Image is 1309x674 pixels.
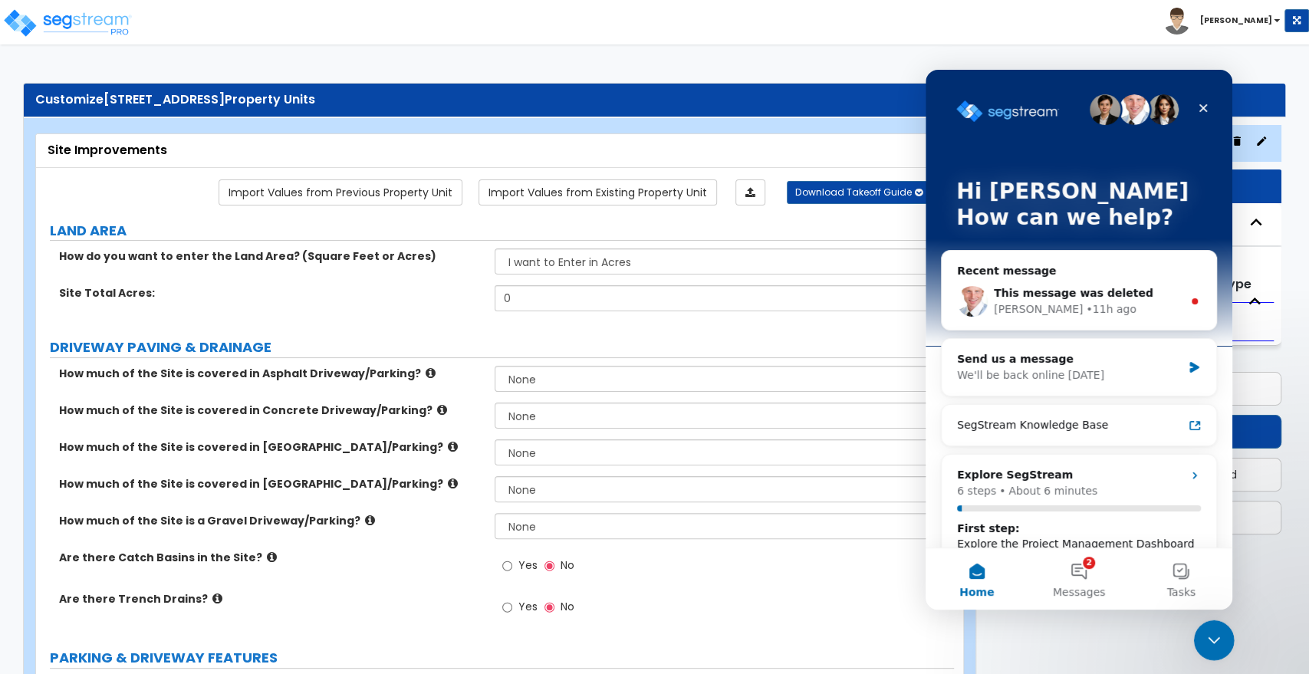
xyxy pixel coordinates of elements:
[50,337,954,357] label: DRIVEWAY PAVING & DRAINAGE
[59,476,483,492] label: How much of the Site is covered in [GEOGRAPHIC_DATA]/Parking?
[518,557,537,573] span: Yes
[212,593,222,604] i: click for more info!
[50,221,954,241] label: LAND AREA
[502,599,512,616] input: Yes
[448,478,458,489] i: click for more info!
[735,179,765,205] a: Import the dynamic attributes value through Excel sheet
[1194,620,1235,661] iframe: Intercom live chat
[1163,8,1190,35] img: avatar.png
[219,179,462,205] a: Import the dynamic attribute values from previous properties.
[544,557,554,574] input: No
[267,551,277,563] i: click for more info!
[544,599,554,616] input: No
[502,557,512,574] input: Yes
[59,513,483,528] label: How much of the Site is a Gravel Driveway/Parking?
[59,366,483,381] label: How much of the Site is covered in Asphalt Driveway/Parking?
[479,179,717,205] a: Import the dynamic attribute values from existing properties.
[426,367,436,379] i: click for more info!
[437,404,447,416] i: click for more info!
[560,557,574,573] span: No
[787,181,930,204] button: Download Takeoff Guide
[35,91,964,109] div: Customize Property Units
[365,515,375,526] i: click for more info!
[560,599,574,614] span: No
[1200,15,1272,26] b: [PERSON_NAME]
[59,403,483,418] label: How much of the Site is covered in Concrete Driveway/Parking?
[50,648,954,668] label: PARKING & DRIVEWAY FEATURES
[48,142,952,159] div: Site Improvements
[59,591,483,607] label: Are there Trench Drains?
[2,8,133,38] img: logo_pro_r.png
[795,186,911,199] span: Download Takeoff Guide
[448,441,458,452] i: click for more info!
[926,70,1232,610] iframe: Intercom live chat
[518,599,537,614] span: Yes
[59,439,483,455] label: How much of the Site is covered in [GEOGRAPHIC_DATA]/Parking?
[59,285,483,301] label: Site Total Acres:
[59,550,483,565] label: Are there Catch Basins in the Site?
[59,248,483,264] label: How do you want to enter the Land Area? (Square Feet or Acres)
[104,90,225,108] span: [STREET_ADDRESS]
